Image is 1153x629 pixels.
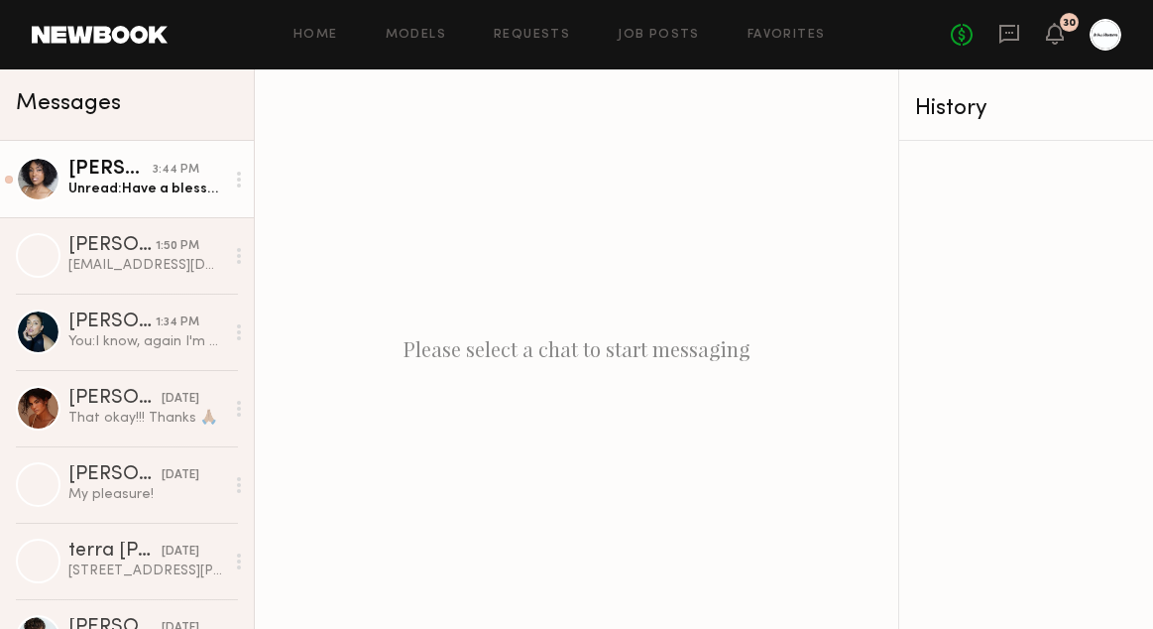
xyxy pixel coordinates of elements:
[68,465,162,485] div: [PERSON_NAME]
[68,256,224,275] div: [EMAIL_ADDRESS][DOMAIN_NAME]
[156,237,199,256] div: 1:50 PM
[68,236,156,256] div: [PERSON_NAME]
[156,314,199,332] div: 1:34 PM
[255,69,898,629] div: Please select a chat to start messaging
[1063,18,1076,29] div: 30
[68,180,224,198] div: Unread: Have a blessed weekend!
[68,389,162,409] div: [PERSON_NAME]
[386,29,446,42] a: Models
[68,313,156,332] div: [PERSON_NAME]
[16,92,121,115] span: Messages
[153,161,199,180] div: 3:44 PM
[68,160,153,180] div: [PERSON_NAME]
[618,29,700,42] a: Job Posts
[915,97,1137,120] div: History
[494,29,570,42] a: Requests
[162,390,199,409] div: [DATE]
[68,542,162,562] div: terra [PERSON_NAME]
[68,485,224,504] div: My pleasure!
[162,543,199,562] div: [DATE]
[68,332,224,351] div: You: I know, again I'm so sorry! I was so looking forward to seeing you again too!
[748,29,826,42] a: Favorites
[68,409,224,428] div: That okay!!! Thanks 🙏🏽
[68,562,224,580] div: [STREET_ADDRESS][PERSON_NAME]
[293,29,338,42] a: Home
[162,466,199,485] div: [DATE]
